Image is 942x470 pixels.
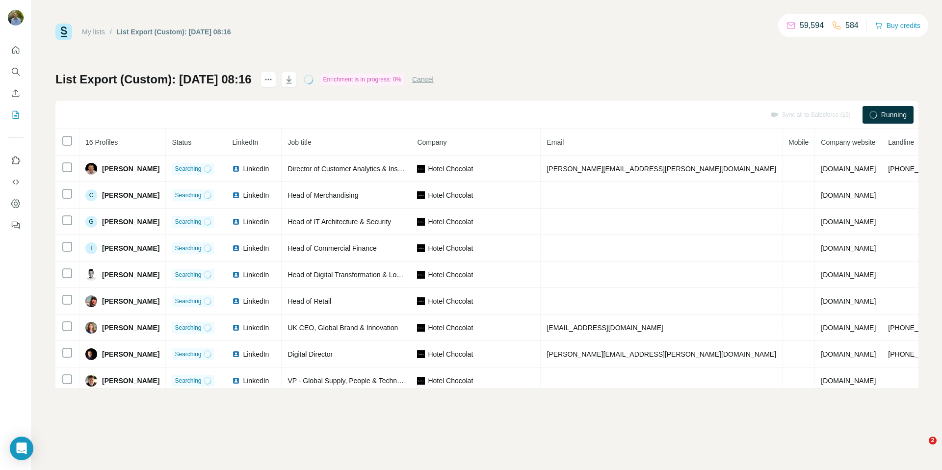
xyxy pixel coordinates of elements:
a: My lists [82,28,105,36]
span: [PERSON_NAME] [102,323,159,333]
span: [PERSON_NAME] [102,217,159,227]
span: Head of Merchandising [288,191,358,199]
span: Hotel Chocolat [428,323,473,333]
p: 584 [845,20,859,31]
button: Search [8,63,24,80]
span: Hotel Chocolat [428,217,473,227]
span: [DOMAIN_NAME] [821,165,876,173]
h1: List Export (Custom): [DATE] 08:16 [55,72,252,87]
span: UK CEO, Global Brand & Innovation [288,324,398,332]
span: Running [881,110,907,120]
span: Searching [175,350,201,359]
span: LinkedIn [243,217,269,227]
span: [DOMAIN_NAME] [821,297,876,305]
span: 2 [929,437,937,444]
img: Avatar [85,375,97,387]
span: [DOMAIN_NAME] [821,218,876,226]
span: LinkedIn [243,349,269,359]
span: Head of IT Architecture & Security [288,218,391,226]
button: actions [261,72,276,87]
span: Mobile [788,138,809,146]
span: Landline [888,138,914,146]
span: [PERSON_NAME] [102,296,159,306]
span: Searching [175,217,201,226]
span: [PERSON_NAME][EMAIL_ADDRESS][PERSON_NAME][DOMAIN_NAME] [547,165,776,173]
span: Searching [175,244,201,253]
img: company-logo [417,377,425,385]
img: company-logo [417,165,425,173]
span: [PERSON_NAME] [102,349,159,359]
span: Searching [175,376,201,385]
img: company-logo [417,191,425,199]
img: LinkedIn logo [232,165,240,173]
span: Job title [288,138,311,146]
div: Enrichment is in progress: 0% [320,74,404,85]
span: Searching [175,270,201,279]
span: Hotel Chocolat [428,164,473,174]
img: Avatar [8,10,24,26]
img: LinkedIn logo [232,377,240,385]
iframe: Intercom live chat [909,437,932,460]
span: Email [547,138,564,146]
button: My lists [8,106,24,124]
span: VP - Global Supply, People & Technology [288,377,413,385]
span: LinkedIn [243,376,269,386]
span: [PERSON_NAME] [102,270,159,280]
div: List Export (Custom): [DATE] 08:16 [117,27,231,37]
img: LinkedIn logo [232,297,240,305]
span: Hotel Chocolat [428,349,473,359]
button: Cancel [412,75,434,84]
span: Hotel Chocolat [428,190,473,200]
span: [PERSON_NAME] [102,376,159,386]
span: [PERSON_NAME][EMAIL_ADDRESS][PERSON_NAME][DOMAIN_NAME] [547,350,776,358]
span: [DOMAIN_NAME] [821,271,876,279]
span: Company website [821,138,875,146]
span: LinkedIn [243,164,269,174]
span: Hotel Chocolat [428,376,473,386]
button: Feedback [8,216,24,234]
span: [DOMAIN_NAME] [821,377,876,385]
span: Head of Retail [288,297,331,305]
span: [PERSON_NAME] [102,190,159,200]
span: Hotel Chocolat [428,296,473,306]
img: company-logo [417,244,425,252]
span: Hotel Chocolat [428,243,473,253]
span: Searching [175,191,201,200]
img: LinkedIn logo [232,324,240,332]
span: Searching [175,164,201,173]
button: Use Surfe on LinkedIn [8,152,24,169]
span: Status [172,138,191,146]
span: Hotel Chocolat [428,270,473,280]
img: LinkedIn logo [232,271,240,279]
img: Avatar [85,269,97,281]
img: company-logo [417,218,425,226]
li: / [110,27,112,37]
img: company-logo [417,271,425,279]
div: G [85,216,97,228]
img: company-logo [417,297,425,305]
img: LinkedIn logo [232,244,240,252]
span: [PERSON_NAME] [102,164,159,174]
span: Head of Commercial Finance [288,244,376,252]
span: [EMAIL_ADDRESS][DOMAIN_NAME] [547,324,663,332]
img: Avatar [85,295,97,307]
span: [DOMAIN_NAME] [821,324,876,332]
span: Digital Director [288,350,333,358]
span: LinkedIn [243,270,269,280]
img: Avatar [85,163,97,175]
img: LinkedIn logo [232,191,240,199]
span: 16 Profiles [85,138,118,146]
button: Buy credits [875,19,920,32]
span: LinkedIn [243,190,269,200]
span: [DOMAIN_NAME] [821,191,876,199]
span: LinkedIn [243,323,269,333]
span: Searching [175,297,201,306]
span: [DOMAIN_NAME] [821,350,876,358]
span: Company [417,138,446,146]
span: Head of Digital Transformation & Logistics Strategy [288,271,443,279]
span: LinkedIn [243,296,269,306]
span: [PERSON_NAME] [102,243,159,253]
button: Enrich CSV [8,84,24,102]
p: 59,594 [800,20,824,31]
span: Searching [175,323,201,332]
